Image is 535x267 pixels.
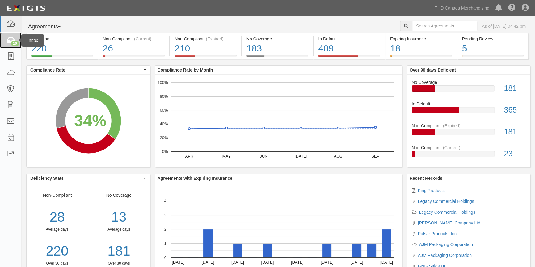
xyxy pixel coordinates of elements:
a: King Products [418,188,445,193]
a: No Coverage181 [412,79,526,101]
div: No Coverage [407,79,530,85]
text: [DATE] [380,260,393,265]
div: Inbox [21,34,44,47]
input: Search Agreements [412,21,477,31]
div: 210 [175,42,237,55]
div: 26 [103,42,165,55]
a: Legacy Commercial Holdings [419,210,475,215]
div: 365 [499,105,530,116]
div: 5 [462,42,524,55]
div: (Expired) [443,123,461,129]
text: 3 [164,213,166,217]
svg: A chart. [155,75,402,167]
a: Expiring Insurance18 [385,55,457,60]
text: [DATE] [291,260,303,265]
text: [DATE] [231,260,244,265]
text: [DATE] [261,260,274,265]
div: Over 30 days [93,261,145,266]
div: In Default [318,36,380,42]
div: 13 [93,207,145,227]
text: 100% [158,80,168,85]
div: 181 [499,83,530,94]
a: Legacy Commercial Holdings [418,199,474,204]
a: In Default409 [314,55,385,60]
div: Over 30 days [27,261,88,266]
text: [DATE] [350,260,363,265]
button: Deficiency Stats [27,174,150,183]
text: 80% [160,94,168,99]
a: [PERSON_NAME] Company Ltd. [418,220,482,225]
a: 181 [93,241,145,261]
text: 2 [164,227,166,232]
text: [DATE] [201,260,214,265]
div: (Current) [443,145,460,151]
a: Pulsar Products, Inc. [418,231,458,236]
svg: A chart. [27,75,150,167]
text: [DATE] [294,154,307,158]
div: No Coverage [246,36,309,42]
div: As of [DATE] 04:42 pm [482,23,526,29]
div: 10 [11,41,19,46]
div: In Default [407,101,530,107]
img: logo-5460c22ac91f19d4615b14bd174203de0afe785f0fc80cf4dbbc73dc1793850b.png [5,3,47,14]
text: 40% [160,121,168,126]
div: Non-Compliant [27,192,88,266]
text: [DATE] [172,260,184,265]
span: Deficiency Stats [30,175,142,181]
span: Compliance Rate [30,67,142,73]
a: AJM Packaging Corporation [419,242,473,247]
i: Help Center - Complianz [508,4,516,12]
div: (Current) [134,36,151,42]
div: 28 [27,207,88,227]
div: Average days [27,227,88,232]
div: Non-Compliant (Expired) [175,36,237,42]
a: Non-Compliant(Expired)210 [170,55,241,60]
a: Compliant220 [26,55,98,60]
div: Compliant [31,36,93,42]
div: 183 [246,42,309,55]
text: JUN [260,154,267,158]
b: Agreements with Expiring Insurance [158,176,233,181]
a: Non-Compliant(Current)26 [98,55,170,60]
div: Non-Compliant (Current) [103,36,165,42]
text: SEP [371,154,379,158]
text: MAY [222,154,231,158]
div: No Coverage [88,192,150,266]
div: (Expired) [206,36,224,42]
text: 1 [164,241,166,246]
a: Non-Compliant(Current)23 [412,145,526,162]
a: No Coverage183 [242,55,313,60]
button: Compliance Rate [27,66,150,74]
b: Recent Records [410,176,443,181]
div: Non-Compliant [407,123,530,129]
div: 18 [390,42,452,55]
text: 0 [164,255,166,260]
a: AJM Packaging Corporation [418,253,472,258]
text: 0% [162,149,168,154]
a: In Default365 [412,101,526,123]
div: Non-Compliant [407,145,530,151]
div: 409 [318,42,380,55]
b: Compliance Rate by Month [158,68,213,72]
text: 4 [164,199,166,203]
a: Non-Compliant(Expired)181 [412,123,526,145]
a: THD Canada Merchandising [432,2,492,14]
div: 23 [499,148,530,159]
div: Expiring Insurance [390,36,452,42]
text: 60% [160,108,168,112]
b: Over 90 days Deficient [410,68,456,72]
a: 220 [27,241,88,261]
div: Pending Review [462,36,524,42]
a: Pending Review5 [457,55,529,60]
text: APR [185,154,193,158]
button: Agreements [26,21,73,33]
text: AUG [334,154,342,158]
div: 220 [31,42,93,55]
div: Average days [93,227,145,232]
text: [DATE] [321,260,333,265]
div: 34% [74,109,106,132]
